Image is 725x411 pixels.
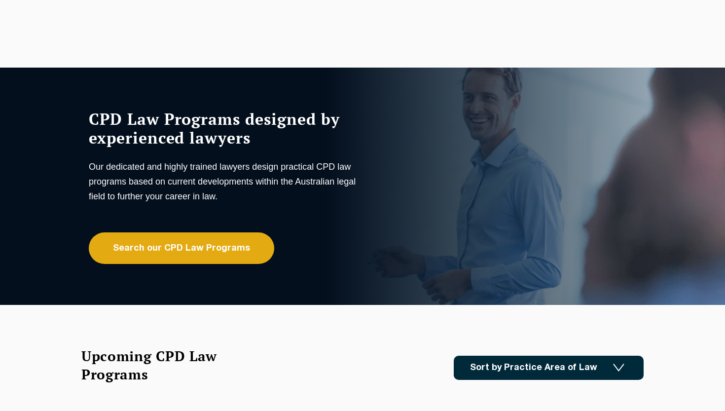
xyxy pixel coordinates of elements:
h1: CPD Law Programs designed by experienced lawyers [89,110,360,147]
p: Our dedicated and highly trained lawyers design practical CPD law programs based on current devel... [89,159,360,204]
h2: Upcoming CPD Law Programs [81,347,242,383]
a: Search our CPD Law Programs [89,232,274,264]
img: Icon [613,364,624,372]
a: Sort by Practice Area of Law [454,356,644,380]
